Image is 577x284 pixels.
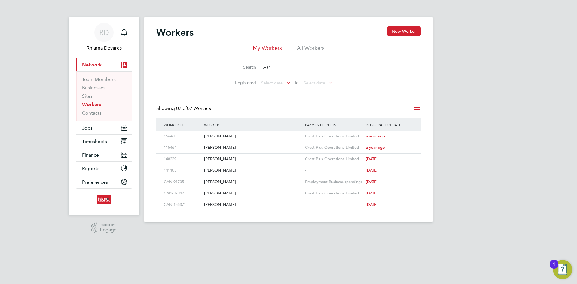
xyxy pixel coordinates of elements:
span: RD [99,29,109,36]
a: CAN-155371[PERSON_NAME]-[DATE] [162,199,415,204]
div: [PERSON_NAME] [203,199,304,210]
span: [DATE] [366,156,378,161]
span: Preferences [82,179,108,185]
div: 148229 [162,154,203,165]
button: New Worker [387,26,421,36]
h2: Workers [156,26,194,38]
div: - [304,199,364,210]
span: [DATE] [366,168,378,173]
button: Timesheets [76,135,132,148]
a: 141103[PERSON_NAME]-[DATE] [162,165,415,170]
button: Preferences [76,175,132,188]
span: [DATE] [366,179,378,184]
a: Sites [82,93,93,99]
span: [DATE] [366,202,378,207]
a: Businesses [82,85,105,90]
div: CAN-37342 [162,188,203,199]
a: Contacts [82,110,102,116]
span: a year ago [366,133,385,139]
span: Select date [304,80,325,86]
a: CAN-37342[PERSON_NAME]Crest Plus Operations Limited[DATE] [162,188,415,193]
div: Network [76,71,132,121]
a: RDRhiarna Devares [76,23,132,52]
div: 115464 [162,142,203,153]
div: - [304,165,364,176]
div: [PERSON_NAME] [203,165,304,176]
a: 166460[PERSON_NAME]Crest Plus Operations Limiteda year ago [162,130,415,136]
a: 148229[PERSON_NAME]Crest Plus Operations Limited[DATE] [162,153,415,158]
label: Registered [229,80,256,85]
a: 115464[PERSON_NAME]Crest Plus Operations Limiteda year ago [162,142,415,147]
div: Crest Plus Operations Limited [304,154,364,165]
span: Reports [82,166,99,171]
button: Reports [76,162,132,175]
a: Team Members [82,76,116,82]
label: Search [229,64,256,70]
a: Workers [82,102,101,107]
input: Name, email or phone number [260,61,348,73]
div: 166460 [162,131,203,142]
span: Timesheets [82,139,107,144]
span: Rhiarna Devares [76,44,132,52]
span: 07 of [176,105,187,111]
div: Crest Plus Operations Limited [304,142,364,153]
div: Worker ID [162,118,203,132]
span: To [292,79,300,87]
div: Employment Business (pending) [304,176,364,188]
div: Showing [156,105,212,112]
button: Network [76,58,132,71]
a: CAN-91705[PERSON_NAME]Employment Business (pending)[DATE] [162,176,415,181]
span: Powered by [100,222,117,228]
div: Worker [203,118,304,132]
span: Network [82,62,102,68]
div: [PERSON_NAME] [203,176,304,188]
div: [PERSON_NAME] [203,131,304,142]
button: Open Resource Center, 1 new notification [553,260,572,279]
a: Go to home page [76,195,132,204]
nav: Main navigation [69,17,139,215]
span: Jobs [82,125,93,131]
div: Crest Plus Operations Limited [304,131,364,142]
span: Select date [261,80,283,86]
div: Crest Plus Operations Limited [304,188,364,199]
a: Powered byEngage [91,222,117,234]
span: a year ago [366,145,385,150]
div: [PERSON_NAME] [203,154,304,165]
li: My Workers [253,44,282,55]
div: CAN-91705 [162,176,203,188]
div: 141103 [162,165,203,176]
button: Finance [76,148,132,161]
div: 1 [553,264,555,272]
div: [PERSON_NAME] [203,142,304,153]
span: Finance [82,152,99,158]
div: Registration Date [364,118,415,132]
li: All Workers [297,44,325,55]
img: buildingcareersuk-logo-retina.png [97,195,111,204]
div: CAN-155371 [162,199,203,210]
div: [PERSON_NAME] [203,188,304,199]
button: Jobs [76,121,132,134]
span: [DATE] [366,191,378,196]
div: Payment Option [304,118,364,132]
span: 07 Workers [176,105,211,111]
span: Engage [100,228,117,233]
